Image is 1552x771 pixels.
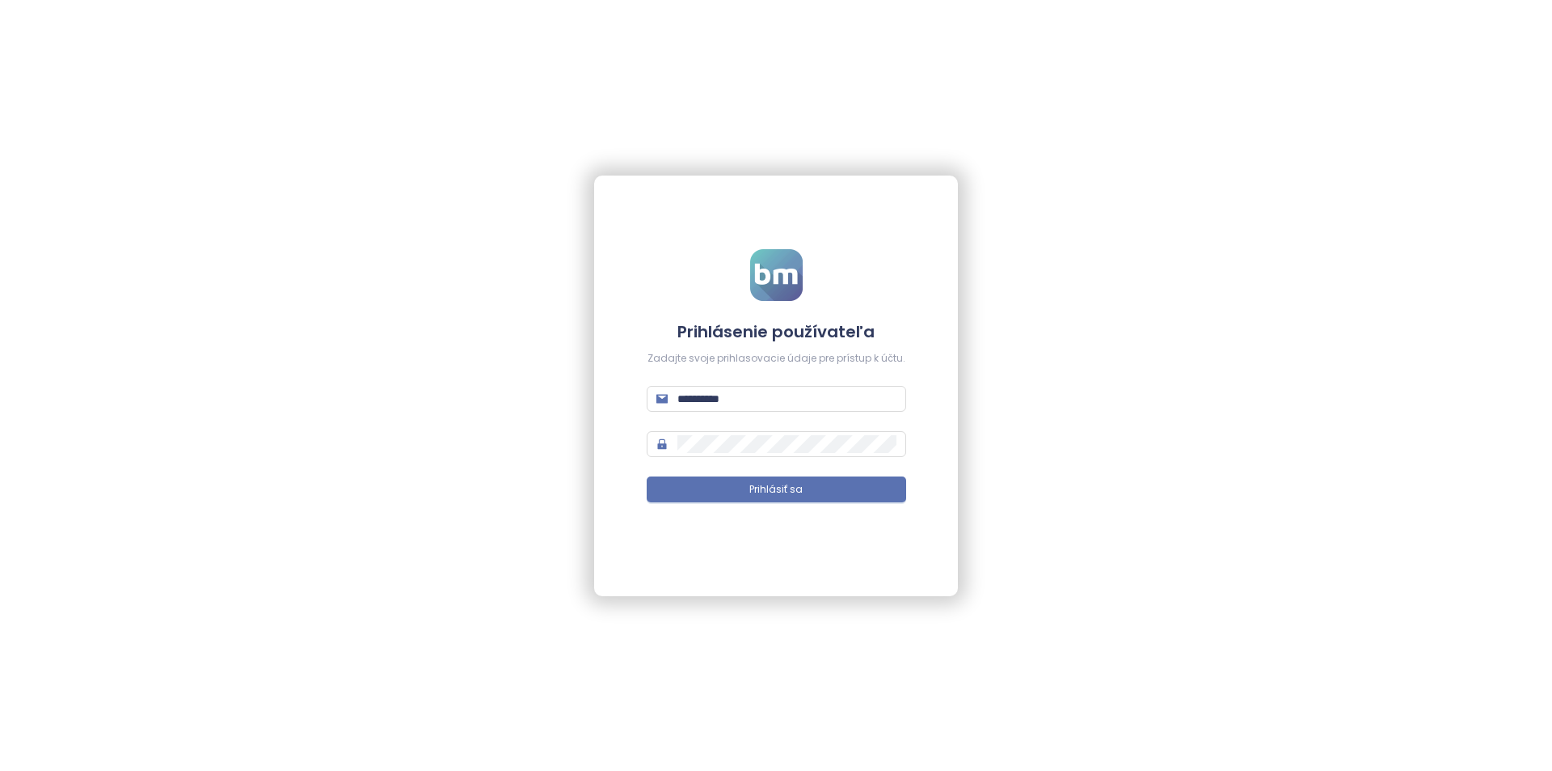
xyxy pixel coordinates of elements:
button: Prihlásiť sa [647,477,906,502]
span: mail [656,393,668,405]
span: Prihlásiť sa [749,482,803,498]
div: Zadajte svoje prihlasovacie údaje pre prístup k účtu. [647,351,906,366]
h4: Prihlásenie používateľa [647,320,906,343]
img: logo [750,249,803,301]
span: lock [656,438,668,450]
